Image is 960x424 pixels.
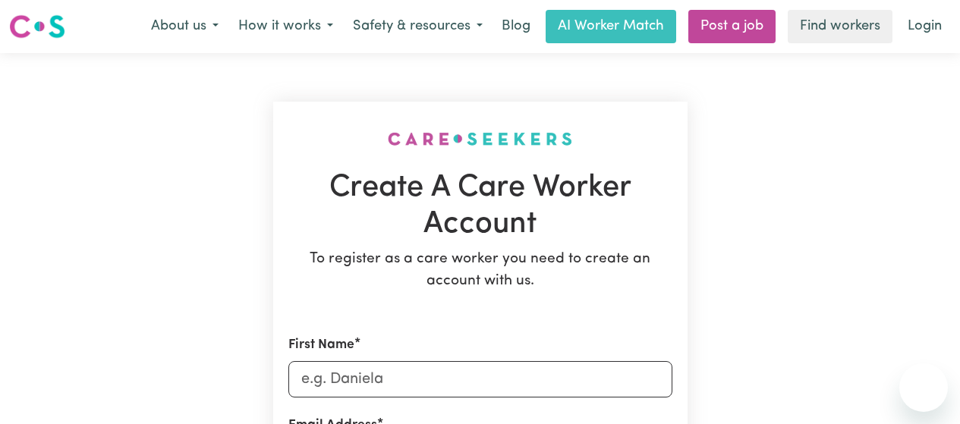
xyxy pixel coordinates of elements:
[343,11,493,42] button: Safety & resources
[899,363,948,412] iframe: Button to launch messaging window
[9,13,65,40] img: Careseekers logo
[493,10,540,43] a: Blog
[141,11,228,42] button: About us
[288,170,672,243] h1: Create A Care Worker Account
[228,11,343,42] button: How it works
[9,9,65,44] a: Careseekers logo
[688,10,776,43] a: Post a job
[899,10,951,43] a: Login
[788,10,892,43] a: Find workers
[288,361,672,397] input: e.g. Daniela
[546,10,676,43] a: AI Worker Match
[288,335,354,355] label: First Name
[288,249,672,293] p: To register as a care worker you need to create an account with us.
